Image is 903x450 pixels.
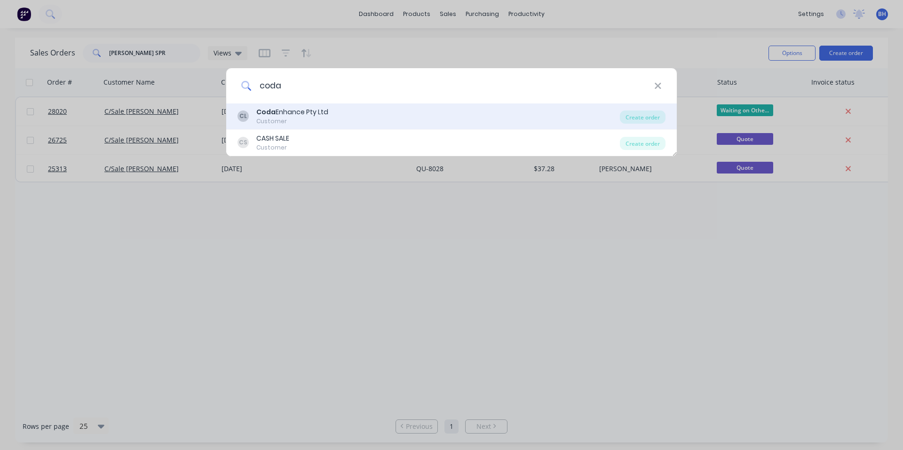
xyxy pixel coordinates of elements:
div: CASH SALE [256,134,289,143]
div: Create order [620,111,665,124]
div: CS [238,137,249,148]
div: Enhance Pty Ltd [256,107,328,117]
b: Coda [256,107,276,117]
div: Create order [620,137,665,150]
div: CL [238,111,249,122]
div: Customer [256,143,289,152]
input: Enter a customer name to create a new order... [252,68,654,103]
div: Customer [256,117,328,126]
